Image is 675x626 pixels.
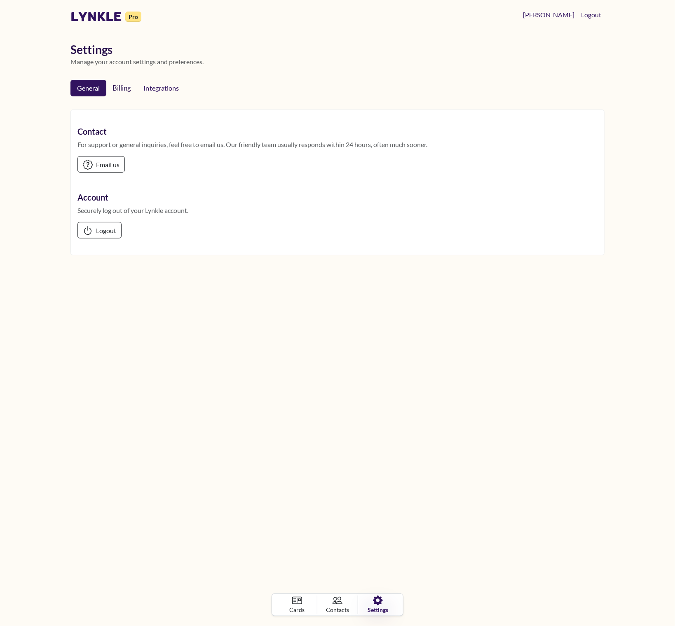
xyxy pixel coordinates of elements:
[77,126,598,136] h2: Contact
[70,9,122,24] a: lynkle
[137,79,189,96] a: Integrations
[77,206,598,215] p: Securely log out of your Lynkle account.
[70,80,106,96] a: General
[358,596,398,614] a: Settings
[77,156,125,173] a: Email us
[289,605,305,614] span: Cards
[125,12,141,22] small: Pro
[143,84,182,91] span: Integrations
[77,222,122,238] button: Logout
[96,227,116,234] span: Logout
[106,79,138,96] a: Billing
[277,596,317,614] a: Cards
[326,605,349,614] span: Contacts
[96,161,120,168] span: Email us
[70,43,605,57] h1: Settings
[77,140,598,149] p: For support or general inquiries, feel free to email us. Our friendly team usually responds withi...
[578,7,605,23] button: Logout
[368,605,388,614] span: Settings
[77,192,598,202] h2: Account
[317,596,358,614] a: Contacts
[520,7,578,23] a: [PERSON_NAME]
[70,57,605,67] p: Manage your account settings and preferences.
